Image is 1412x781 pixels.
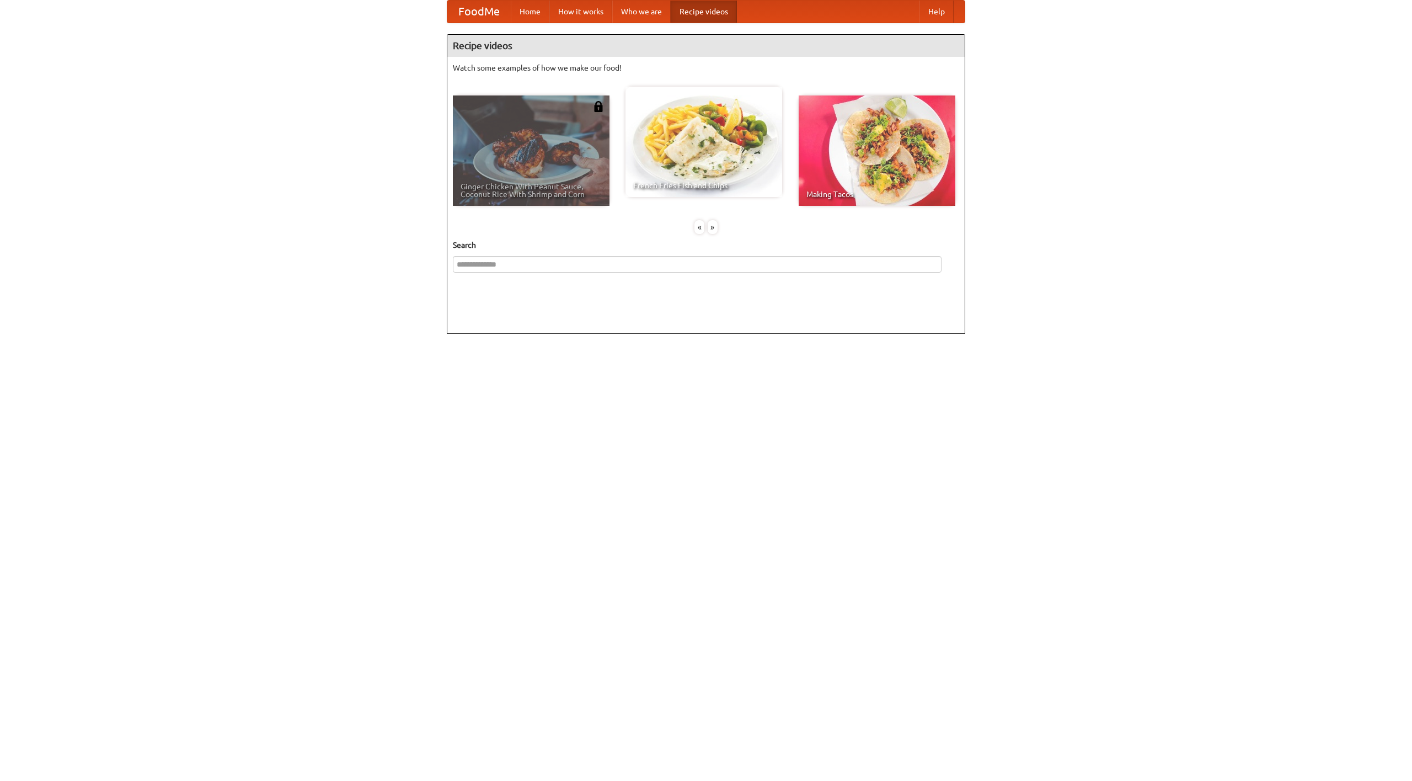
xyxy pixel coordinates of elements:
span: Making Tacos [806,190,948,198]
h5: Search [453,240,959,251]
div: » [708,220,718,234]
a: French Fries Fish and Chips [625,87,782,197]
a: How it works [549,1,612,23]
div: « [694,220,704,234]
a: Recipe videos [671,1,737,23]
a: Help [919,1,954,23]
a: Who we are [612,1,671,23]
h4: Recipe videos [447,35,965,57]
span: French Fries Fish and Chips [633,182,774,189]
p: Watch some examples of how we make our food! [453,62,959,73]
a: FoodMe [447,1,511,23]
a: Making Tacos [799,95,955,206]
a: Home [511,1,549,23]
img: 483408.png [593,101,604,112]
